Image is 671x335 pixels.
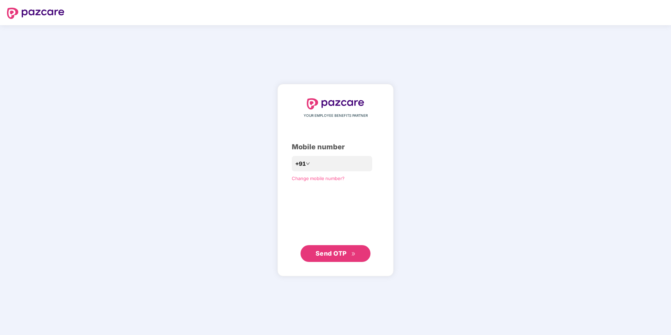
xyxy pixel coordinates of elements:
[292,176,345,181] a: Change mobile number?
[7,8,64,19] img: logo
[316,250,347,257] span: Send OTP
[306,162,310,166] span: down
[292,142,379,152] div: Mobile number
[295,159,306,168] span: +91
[351,252,356,256] span: double-right
[304,113,368,119] span: YOUR EMPLOYEE BENEFITS PARTNER
[307,98,364,109] img: logo
[301,245,370,262] button: Send OTPdouble-right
